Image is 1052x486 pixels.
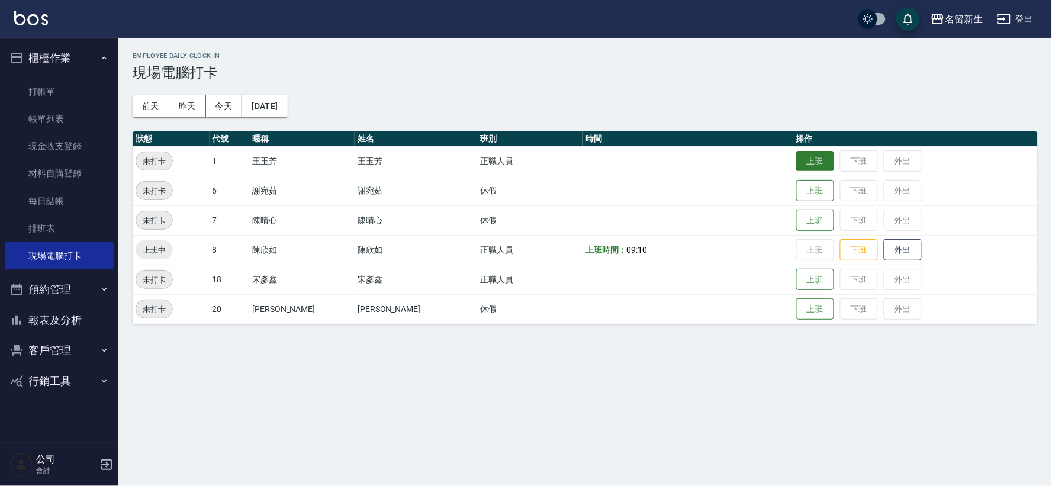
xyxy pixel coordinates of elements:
span: 09:10 [627,245,648,255]
td: 正職人員 [477,146,583,176]
td: 18 [210,265,249,294]
div: 名留新生 [945,12,983,27]
td: 陳晴心 [355,205,477,235]
button: 外出 [884,239,922,261]
th: 暱稱 [249,131,355,147]
button: 前天 [133,95,169,117]
a: 打帳單 [5,78,114,105]
span: 上班中 [136,244,173,256]
td: [PERSON_NAME] [355,294,477,324]
button: [DATE] [242,95,287,117]
h3: 現場電腦打卡 [133,65,1038,81]
button: 登出 [992,8,1038,30]
button: save [896,7,920,31]
td: 休假 [477,205,583,235]
th: 時間 [583,131,793,147]
th: 班別 [477,131,583,147]
a: 排班表 [5,215,114,242]
img: Person [9,453,33,477]
button: 報表及分析 [5,305,114,336]
button: 今天 [206,95,243,117]
td: 20 [210,294,249,324]
th: 姓名 [355,131,477,147]
td: 謝宛茹 [249,176,355,205]
span: 未打卡 [136,214,172,227]
button: 上班 [796,298,834,320]
td: 謝宛茹 [355,176,477,205]
button: 行銷工具 [5,366,114,397]
button: 上班 [796,151,834,172]
td: 陳晴心 [249,205,355,235]
button: 預約管理 [5,274,114,305]
a: 材料自購登錄 [5,160,114,187]
button: 名留新生 [926,7,987,31]
img: Logo [14,11,48,25]
th: 代號 [210,131,249,147]
b: 上班時間： [585,245,627,255]
h5: 公司 [36,453,96,465]
td: 7 [210,205,249,235]
td: [PERSON_NAME] [249,294,355,324]
th: 狀態 [133,131,210,147]
span: 未打卡 [136,273,172,286]
a: 帳單列表 [5,105,114,133]
td: 6 [210,176,249,205]
td: 正職人員 [477,235,583,265]
a: 現金收支登錄 [5,133,114,160]
button: 櫃檯作業 [5,43,114,73]
button: 上班 [796,180,834,202]
th: 操作 [793,131,1038,147]
td: 正職人員 [477,265,583,294]
td: 宋彥鑫 [355,265,477,294]
button: 下班 [840,239,878,261]
td: 休假 [477,294,583,324]
td: 休假 [477,176,583,205]
h2: Employee Daily Clock In [133,52,1038,60]
td: 王玉芳 [355,146,477,176]
button: 上班 [796,269,834,291]
td: 陳欣如 [355,235,477,265]
span: 未打卡 [136,303,172,316]
span: 未打卡 [136,155,172,168]
p: 會計 [36,465,96,476]
td: 王玉芳 [249,146,355,176]
button: 客戶管理 [5,335,114,366]
span: 未打卡 [136,185,172,197]
a: 每日結帳 [5,188,114,215]
a: 現場電腦打卡 [5,242,114,269]
td: 宋彥鑫 [249,265,355,294]
button: 上班 [796,210,834,231]
button: 昨天 [169,95,206,117]
td: 陳欣如 [249,235,355,265]
td: 1 [210,146,249,176]
td: 8 [210,235,249,265]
